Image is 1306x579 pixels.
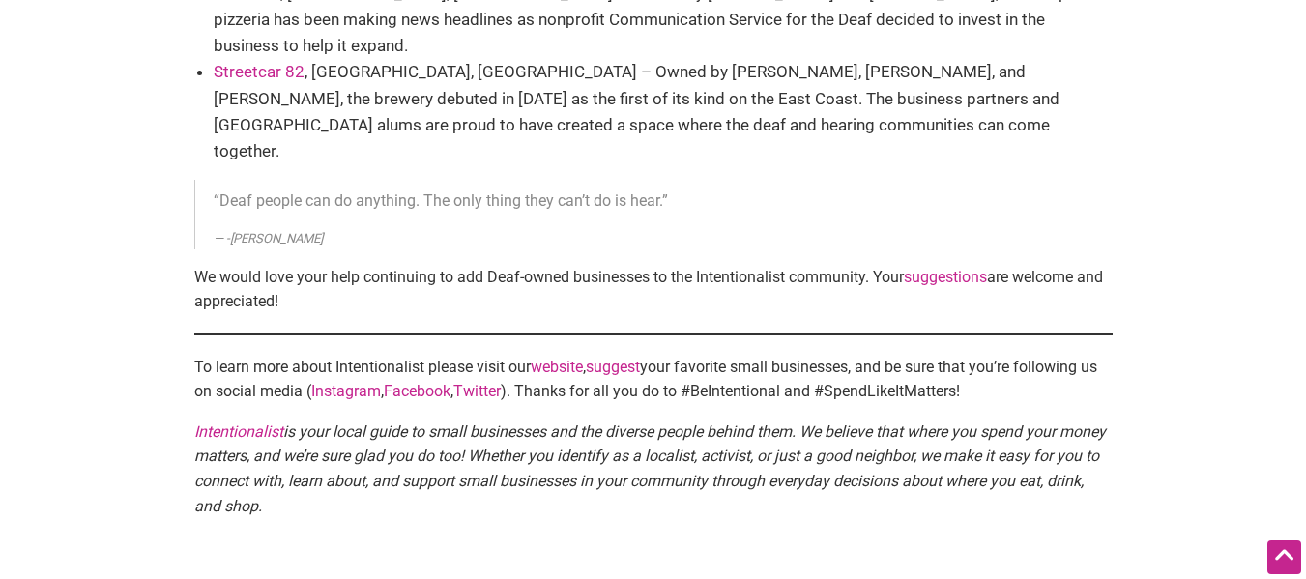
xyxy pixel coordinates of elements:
[586,358,640,376] a: suggest
[311,382,381,400] a: Instagram
[214,229,1093,249] cite: -[PERSON_NAME]
[214,188,1093,214] p: “Deaf people can do anything. The only thing they can’t do is hear.”
[214,62,305,81] a: Streetcar 82
[194,355,1113,404] p: To learn more about Intentionalist please visit our , your favorite small businesses, and be sure...
[194,265,1113,314] p: We would love your help continuing to add Deaf-owned businesses to the Intentionalist community. ...
[904,268,987,286] a: suggestions
[384,382,450,400] a: Facebook
[194,422,283,441] a: Intentionalist
[214,59,1113,164] li: , [GEOGRAPHIC_DATA], [GEOGRAPHIC_DATA] – Owned by [PERSON_NAME], [PERSON_NAME], and [PERSON_NAME]...
[194,422,1106,515] em: is your local guide to small businesses and the diverse people behind them. We believe that where...
[531,358,583,376] a: website
[1267,540,1301,574] div: Scroll Back to Top
[453,382,501,400] a: Twitter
